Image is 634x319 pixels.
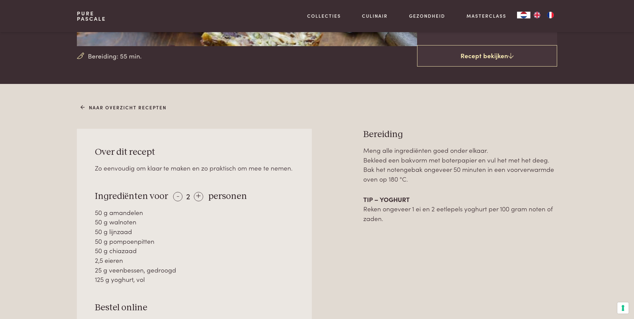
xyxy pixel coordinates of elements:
[363,195,557,223] p: Reken ongeveer 1 ei en 2 eetlepels yoghurt per 100 gram noten of zaden.
[517,12,530,18] div: Language
[363,195,410,204] strong: TIP – YOGHURT
[77,11,106,21] a: PurePascale
[95,246,294,255] div: 50 g chiazaad
[95,208,294,217] div: 50 g amandelen
[517,12,530,18] a: NL
[95,236,294,246] div: 50 g pompoenpitten
[307,12,341,19] a: Collecties
[88,51,142,61] span: Bereiding: 55 min.
[194,192,203,201] div: +
[208,192,247,201] span: personen
[544,12,557,18] a: FR
[81,104,166,111] a: Naar overzicht recepten
[363,145,557,184] p: Meng alle ingrediënten goed onder elkaar. Bekleed een bakvorm met boterpapier en vul het met het ...
[517,12,557,18] aside: Language selected: Nederlands
[95,275,294,284] div: 125 g yoghurt, vol
[409,12,445,19] a: Gezondheid
[95,192,168,201] span: Ingrediënten voor
[617,302,629,314] button: Uw voorkeuren voor toestemming voor trackingtechnologieën
[95,265,294,275] div: 25 g veenbessen, gedroogd
[173,192,182,201] div: -
[186,190,190,201] span: 2
[95,255,294,265] div: 2,5 eieren
[530,12,557,18] ul: Language list
[95,227,294,236] div: 50 g lijnzaad
[362,12,388,19] a: Culinair
[530,12,544,18] a: EN
[95,146,294,158] h3: Over dit recept
[467,12,506,19] a: Masterclass
[95,217,294,227] div: 50 g walnoten
[363,129,557,140] h3: Bereiding
[95,163,294,173] div: Zo eenvoudig om klaar te maken en zo praktisch om mee te nemen.
[95,302,294,314] h3: Bestel online
[417,45,557,67] a: Recept bekijken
